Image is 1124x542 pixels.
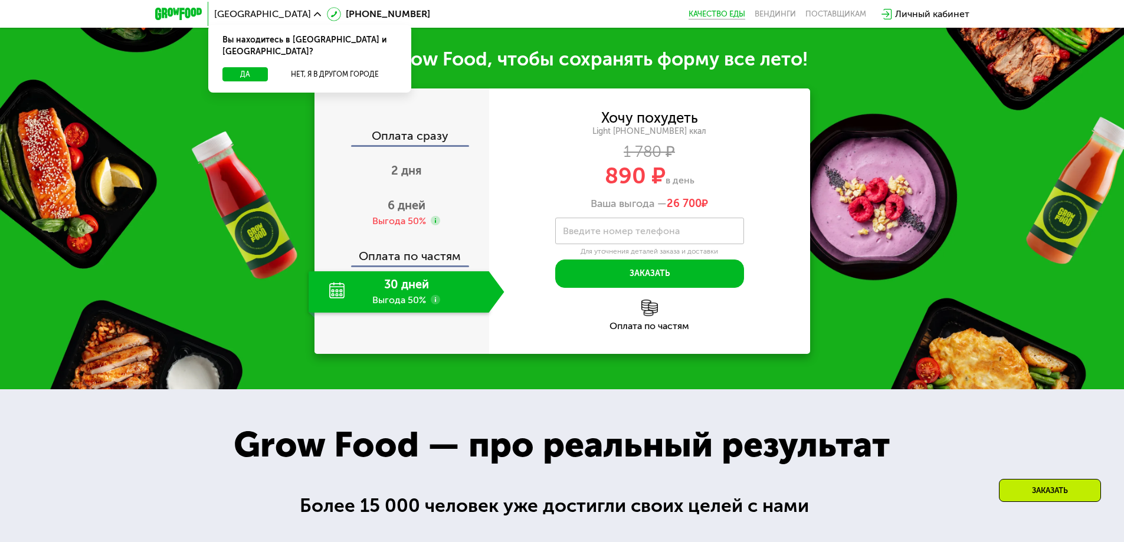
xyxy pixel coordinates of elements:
span: ₽ [667,198,708,211]
div: 1 780 ₽ [489,146,810,159]
button: Заказать [555,259,744,288]
div: Grow Food — про реальный результат [208,418,916,471]
div: Вы находитесь в [GEOGRAPHIC_DATA] и [GEOGRAPHIC_DATA]? [208,25,411,67]
div: Более 15 000 человек уже достигли своих целей с нами [300,491,824,520]
div: Light [PHONE_NUMBER] ккал [489,126,810,137]
div: Оплата по частям [489,321,810,331]
span: 6 дней [388,198,425,212]
a: Вендинги [755,9,796,19]
div: поставщикам [805,9,866,19]
div: Выгода 50% [372,215,426,228]
a: [PHONE_NUMBER] [327,7,430,21]
div: Оплата по частям [316,238,489,265]
button: Нет, я в другом городе [273,67,397,81]
span: 26 700 [667,197,702,210]
span: в день [666,175,694,186]
div: Заказать [999,479,1101,502]
label: Введите номер телефона [563,228,680,234]
a: Качество еды [689,9,745,19]
span: 2 дня [391,163,422,178]
span: [GEOGRAPHIC_DATA] [214,9,311,19]
button: Да [222,67,268,81]
div: Хочу похудеть [601,111,698,124]
div: Личный кабинет [895,7,969,21]
div: Оплата сразу [316,130,489,145]
span: 890 ₽ [605,162,666,189]
div: Ваша выгода — [489,198,810,211]
div: Для уточнения деталей заказа и доставки [555,247,744,257]
img: l6xcnZfty9opOoJh.png [641,300,658,316]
